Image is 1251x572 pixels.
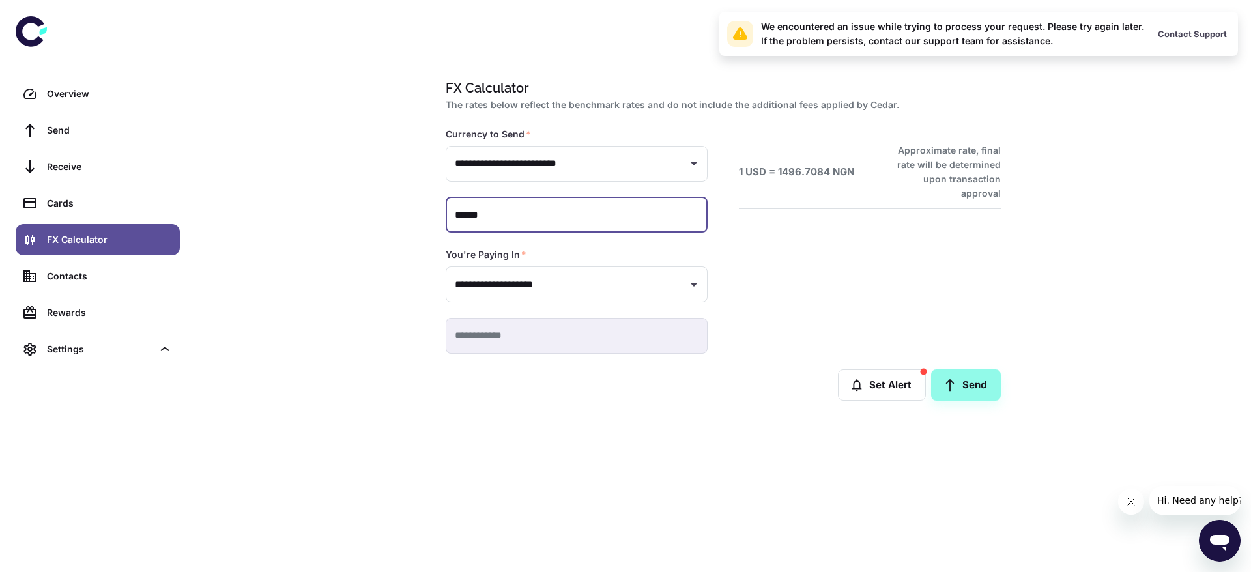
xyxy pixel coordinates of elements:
[16,151,180,182] a: Receive
[739,165,854,180] h6: 1 USD = 1496.7084 NGN
[761,20,1144,48] div: We encountered an issue while trying to process your request. Please try again later. If the prob...
[16,334,180,365] div: Settings
[47,123,172,137] div: Send
[47,87,172,101] div: Overview
[685,276,703,294] button: Open
[838,369,926,401] button: Set Alert
[47,342,152,356] div: Settings
[1199,520,1241,562] iframe: Button to launch messaging window
[931,369,1001,401] a: Send
[47,160,172,174] div: Receive
[47,306,172,320] div: Rewards
[685,154,703,173] button: Open
[16,115,180,146] a: Send
[446,248,526,261] label: You're Paying In
[16,188,180,219] a: Cards
[16,78,180,109] a: Overview
[16,224,180,255] a: FX Calculator
[47,196,172,210] div: Cards
[16,297,180,328] a: Rewards
[1118,489,1144,515] iframe: Close message
[1149,486,1241,515] iframe: Message from company
[446,78,996,98] h1: FX Calculator
[16,261,180,292] a: Contacts
[446,128,531,141] label: Currency to Send
[47,233,172,247] div: FX Calculator
[883,143,1001,201] h6: Approximate rate, final rate will be determined upon transaction approval
[8,9,94,20] span: Hi. Need any help?
[47,269,172,283] div: Contacts
[1155,24,1230,44] button: Contact Support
